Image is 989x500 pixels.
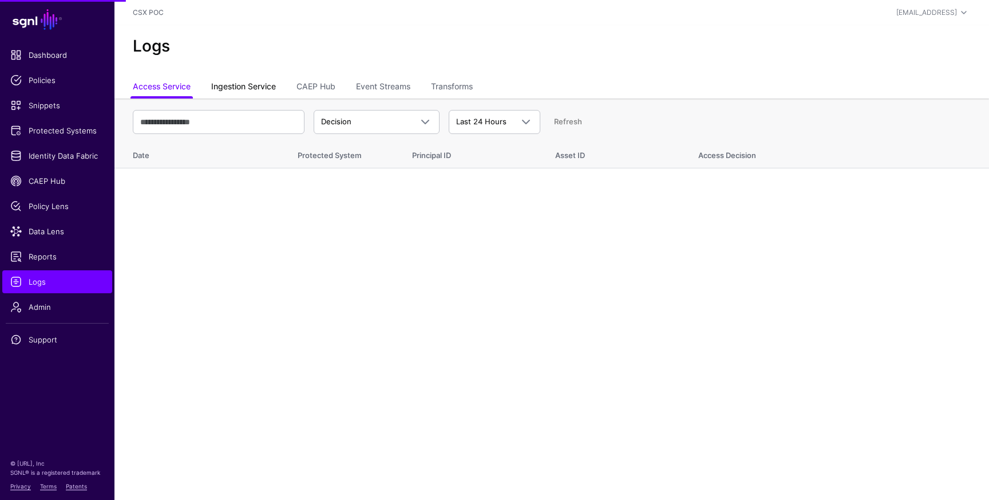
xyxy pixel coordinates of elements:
a: Patents [66,483,87,490]
span: Policy Lens [10,200,104,212]
a: Admin [2,296,112,318]
th: Access Decision [687,139,989,168]
h2: Logs [133,37,971,56]
span: Support [10,334,104,345]
span: Reports [10,251,104,262]
span: Logs [10,276,104,288]
span: Identity Data Fabric [10,150,104,162]
a: Reports [2,245,112,268]
a: Data Lens [2,220,112,243]
span: Protected Systems [10,125,104,136]
a: Logs [2,270,112,293]
a: Ingestion Service [211,77,276,99]
a: Terms [40,483,57,490]
th: Protected System [286,139,401,168]
span: Decision [321,117,351,126]
a: Identity Data Fabric [2,144,112,167]
span: Last 24 Hours [456,117,507,126]
span: Snippets [10,100,104,111]
a: Access Service [133,77,191,99]
a: CAEP Hub [296,77,335,99]
div: [EMAIL_ADDRESS] [896,7,957,18]
span: Dashboard [10,49,104,61]
span: Data Lens [10,226,104,237]
a: Transforms [431,77,473,99]
p: SGNL® is a registered trademark [10,468,104,477]
a: SGNL [7,7,108,32]
th: Date [114,139,286,168]
a: Refresh [554,117,582,126]
span: Policies [10,74,104,86]
p: © [URL], Inc [10,459,104,468]
a: CAEP Hub [2,170,112,192]
a: Dashboard [2,44,112,66]
th: Asset ID [544,139,687,168]
span: CAEP Hub [10,175,104,187]
a: Snippets [2,94,112,117]
span: Admin [10,301,104,313]
a: Protected Systems [2,119,112,142]
a: Policy Lens [2,195,112,218]
a: Policies [2,69,112,92]
a: Privacy [10,483,31,490]
th: Principal ID [401,139,544,168]
a: Event Streams [356,77,410,99]
a: CSX POC [133,8,164,17]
